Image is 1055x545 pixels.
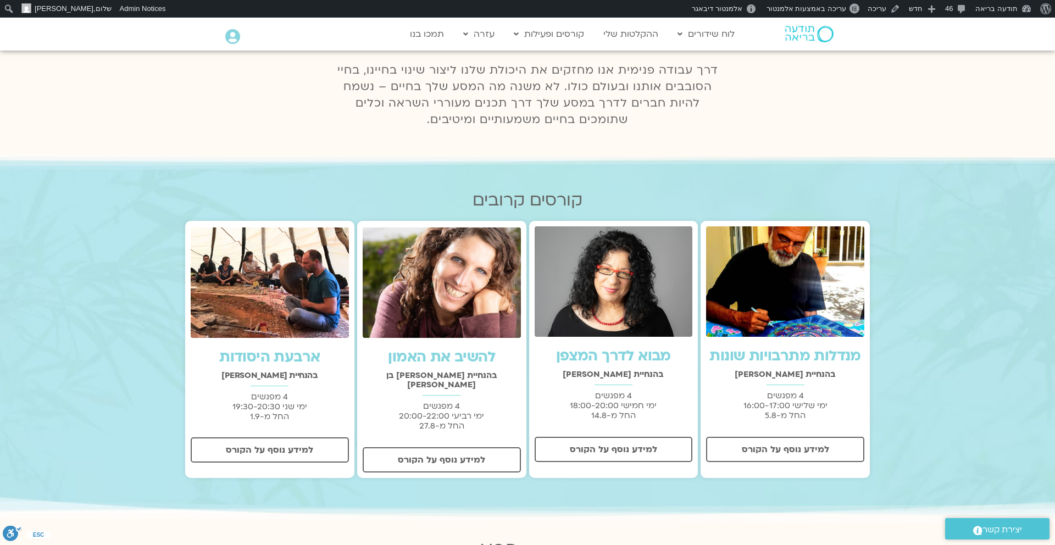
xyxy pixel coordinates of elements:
[219,347,320,367] a: ארבעת היסודות
[388,347,495,367] a: להשיב את האמון
[250,411,289,422] span: החל מ-1.9
[598,24,664,45] a: ההקלטות שלי
[331,62,724,128] p: דרך עבודה פנימית אנו מחזקים את היכולת שלנו ליצור שינוי בחיינו, בחיי הסובבים אותנו ובעולם כולו. לא...
[945,518,1050,540] a: יצירת קשר
[191,371,349,380] h2: בהנחיית [PERSON_NAME]
[709,346,860,366] a: מנדלות מתרבויות שונות
[767,4,846,13] span: עריכה באמצעות אלמנטור
[785,26,834,42] img: תודעה בריאה
[185,191,870,210] h2: קורסים קרובים
[363,401,521,431] p: 4 מפגשים ימי רביעי 20:00-22:00 החל מ-27.8
[672,24,740,45] a: לוח שידורים
[363,447,521,472] a: למידע נוסף על הקורס
[191,392,349,421] p: 4 מפגשים ימי שני 19:30-20:30
[508,24,590,45] a: קורסים ופעילות
[535,437,693,462] a: למידע נוסף על הקורס
[458,24,500,45] a: עזרה
[556,346,671,366] a: מבוא לדרך המצפן
[398,455,485,465] span: למידע נוסף על הקורס
[35,4,93,13] span: [PERSON_NAME]
[570,444,657,454] span: למידע נוסף על הקורס
[706,391,864,420] p: 4 מפגשים ימי שלישי 16:00-17:00 החל מ-5.8
[363,371,521,390] h2: בהנחיית [PERSON_NAME] בן [PERSON_NAME]
[742,444,829,454] span: למידע נוסף על הקורס
[404,24,449,45] a: תמכו בנו
[226,445,313,455] span: למידע נוסף על הקורס
[535,391,693,420] p: 4 מפגשים ימי חמישי 18:00-20:00 החל מ-14.8
[706,370,864,379] h2: בהנחיית [PERSON_NAME]
[982,522,1022,537] span: יצירת קשר
[191,437,349,463] a: למידע נוסף על הקורס
[535,370,693,379] h2: בהנחיית [PERSON_NAME]
[706,437,864,462] a: למידע נוסף על הקורס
